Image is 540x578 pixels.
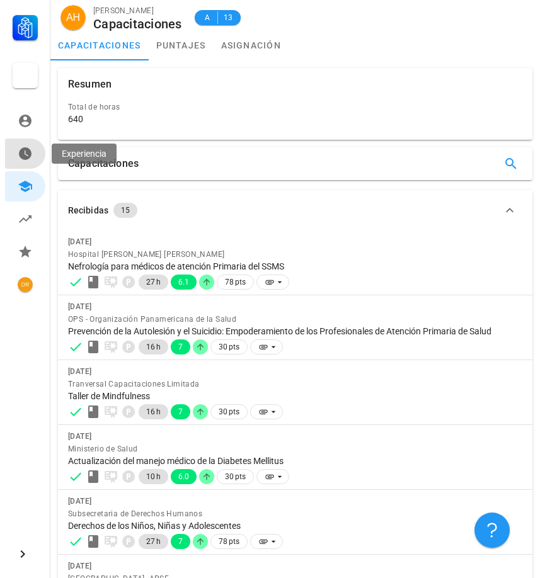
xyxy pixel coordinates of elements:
[68,300,522,313] div: [DATE]
[60,5,86,30] div: avatar
[214,30,289,60] a: asignación
[219,341,239,353] span: 30 pts
[58,190,532,230] button: Recibidas 15
[68,203,108,217] div: Recibidas
[146,534,161,549] span: 27 h
[68,326,522,337] div: Prevención de la Autolesión y el Suicidio: Empoderamiento de los Profesionales de Atención Primar...
[219,535,239,548] span: 78 pts
[68,495,522,507] div: [DATE]
[68,455,522,467] div: Actualización del manejo médico de la Diabetes Mellitus
[219,405,239,418] span: 30 pts
[68,380,200,388] span: Tranversal Capacitaciones Limitada
[50,30,149,60] a: capacitaciones
[178,339,183,354] span: 7
[178,404,183,419] span: 7
[149,30,214,60] a: puntajes
[146,404,161,419] span: 16 h
[68,101,522,113] div: Total de horas
[68,113,83,125] div: 640
[225,470,246,483] span: 30 pts
[68,68,112,101] div: Resumen
[223,11,233,24] span: 13
[93,4,182,17] div: [PERSON_NAME]
[178,275,189,290] span: 6.1
[146,339,161,354] span: 16 h
[68,365,522,378] div: [DATE]
[121,203,130,218] span: 15
[68,445,138,453] span: Ministerio de Salud
[225,276,246,288] span: 78 pts
[178,469,189,484] span: 6.0
[68,430,522,443] div: [DATE]
[178,534,183,549] span: 7
[202,11,212,24] span: A
[66,5,80,30] span: AH
[68,261,522,272] div: Nefrología para médicos de atención Primaria del SSMS
[68,520,522,531] div: Derechos de los Niños, Niñas y Adolescentes
[68,560,522,572] div: [DATE]
[93,17,182,31] div: Capacitaciones
[146,275,161,290] span: 27 h
[68,235,522,248] div: [DATE]
[68,509,202,518] span: Subsecretaria de Derechos Humanos
[68,390,522,402] div: Taller de Mindfulness
[18,277,33,292] div: avatar
[68,147,139,180] div: Capacitaciones
[146,469,161,484] span: 10 h
[68,315,236,324] span: OPS - Organización Panamericana de la Salud
[68,250,224,259] span: Hospital [PERSON_NAME] [PERSON_NAME]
